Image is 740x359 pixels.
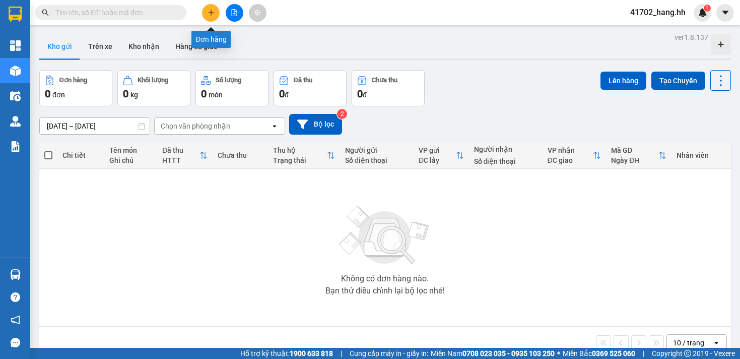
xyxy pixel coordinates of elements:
img: icon-new-feature [698,8,707,17]
div: VP gửi [419,146,456,154]
img: dashboard-icon [10,40,21,51]
div: Số điện thoại [474,157,537,165]
div: 10 / trang [673,338,704,348]
div: Đã thu [294,77,312,84]
strong: 0708 023 035 - 0935 103 250 [462,349,555,357]
span: plus [208,9,215,16]
button: Đã thu0đ [274,70,347,106]
span: | [643,348,644,359]
div: Thu hộ [273,146,327,154]
span: | [341,348,342,359]
button: Chưa thu0đ [352,70,425,106]
span: search [42,9,49,16]
span: Cung cấp máy in - giấy in: [350,348,428,359]
input: Tìm tên, số ĐT hoặc mã đơn [55,7,174,18]
div: Bạn thử điều chỉnh lại bộ lọc nhé! [325,287,444,295]
span: 0 [123,88,128,100]
button: Đơn hàng0đơn [39,70,112,106]
th: Toggle SortBy [543,142,607,169]
svg: open [712,339,720,347]
span: Hỗ trợ kỹ thuật: [240,348,333,359]
button: Bộ lọc [289,114,342,135]
img: warehouse-icon [10,91,21,101]
button: aim [249,4,266,22]
button: plus [202,4,220,22]
span: đơn [52,91,65,99]
div: Ghi chú [109,156,152,164]
img: solution-icon [10,141,21,152]
span: 1 [705,5,709,12]
div: ver 1.8.137 [675,32,708,43]
span: notification [11,315,20,325]
div: ĐC lấy [419,156,456,164]
span: kg [130,91,138,99]
div: ĐC giao [548,156,593,164]
div: Ngày ĐH [611,156,658,164]
span: Miền Nam [431,348,555,359]
div: Đã thu [162,146,199,154]
div: Chưa thu [218,151,263,159]
div: Chưa thu [372,77,397,84]
span: copyright [684,350,691,357]
img: warehouse-icon [10,116,21,127]
div: Chọn văn phòng nhận [161,121,230,131]
th: Toggle SortBy [414,142,469,169]
button: Trên xe [80,34,120,58]
span: đ [363,91,367,99]
span: question-circle [11,292,20,302]
span: Miền Bắc [563,348,635,359]
div: Tên món [109,146,152,154]
span: caret-down [721,8,730,17]
sup: 2 [337,109,347,119]
span: ⚪️ [557,351,560,355]
img: warehouse-icon [10,269,21,280]
span: aim [254,9,261,16]
span: message [11,338,20,347]
input: Select a date range. [40,118,150,134]
button: Khối lượng0kg [117,70,190,106]
img: warehouse-icon [10,66,21,76]
img: logo-vxr [9,7,22,22]
button: Hàng đã giao [167,34,226,58]
sup: 1 [704,5,711,12]
span: 0 [201,88,207,100]
div: Không có đơn hàng nào. [341,275,429,283]
svg: open [271,122,279,130]
div: Số lượng [216,77,241,84]
span: 0 [357,88,363,100]
th: Toggle SortBy [606,142,671,169]
strong: 0369 525 060 [592,349,635,357]
div: Tạo kho hàng mới [711,34,731,54]
button: Tạo Chuyến [651,72,705,90]
span: món [209,91,223,99]
span: 41702_hang.hh [622,6,694,19]
div: Trạng thái [273,156,327,164]
div: Người nhận [474,145,537,153]
th: Toggle SortBy [268,142,340,169]
div: Mã GD [611,146,658,154]
strong: 1900 633 818 [290,349,333,357]
div: Người gửi [345,146,409,154]
span: đ [285,91,289,99]
div: Số điện thoại [345,156,409,164]
div: Đơn hàng [191,31,231,48]
button: Số lượng0món [195,70,268,106]
th: Toggle SortBy [157,142,213,169]
div: Chi tiết [62,151,99,159]
div: Khối lượng [138,77,168,84]
span: 0 [45,88,50,100]
button: file-add [226,4,243,22]
div: VP nhận [548,146,593,154]
button: Kho nhận [120,34,167,58]
div: HTTT [162,156,199,164]
span: 0 [279,88,285,100]
button: Kho gửi [39,34,80,58]
img: svg+xml;base64,PHN2ZyBjbGFzcz0ibGlzdC1wbHVnX19zdmciIHhtbG5zPSJodHRwOi8vd3d3LnczLm9yZy8yMDAwL3N2Zy... [334,200,435,271]
div: Đơn hàng [59,77,87,84]
button: caret-down [716,4,734,22]
div: Nhân viên [677,151,726,159]
button: Lên hàng [600,72,646,90]
span: file-add [231,9,238,16]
